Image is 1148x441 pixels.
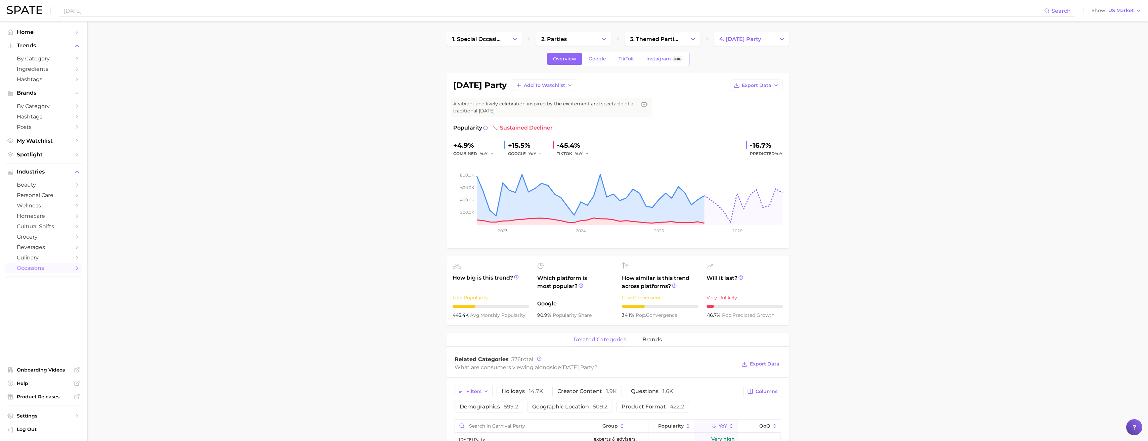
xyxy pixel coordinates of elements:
a: Log out. Currently logged in with e-mail julia.buonanno@dsm-firmenich.com. [5,424,82,436]
a: beauty [5,180,82,190]
span: convergence [636,312,677,318]
a: Help [5,378,82,388]
span: 4. [DATE] party [719,36,761,42]
button: Change Category [775,32,789,46]
span: Beta [674,56,681,62]
a: grocery [5,232,82,242]
img: SPATE [7,6,42,14]
span: by Category [17,55,71,62]
tspan: 2025 [654,228,664,233]
span: Search [1052,8,1071,14]
a: by Category [5,53,82,64]
span: geographic location [532,404,607,409]
a: wellness [5,200,82,211]
span: Onboarding Videos [17,367,71,373]
abbr: popularity index [636,312,646,318]
span: monthly popularity [470,312,525,318]
div: Low Popularity [453,294,529,302]
span: 2. parties [541,36,567,42]
tspan: 2026 [732,228,742,233]
abbr: popularity index [722,312,732,318]
span: 1.6k [663,388,673,394]
span: YoY [575,151,583,156]
div: 1 / 10 [707,305,783,308]
button: YoY [575,150,589,158]
span: 34.1% [622,312,636,318]
button: Export Data [740,359,781,369]
a: by Category [5,101,82,111]
span: questions [631,389,673,394]
button: Industries [5,167,82,177]
a: InstagramBeta [641,53,688,65]
span: culinary [17,254,71,261]
span: brands [642,337,662,343]
span: Hashtags [17,113,71,120]
span: 14.7k [529,388,543,394]
div: 3 / 10 [453,305,529,308]
button: ShowUS Market [1090,6,1143,15]
span: cultural shifts [17,223,71,230]
span: beverages [17,244,71,250]
span: How similar is this trend across platforms? [622,274,698,290]
span: 445.4k [453,312,470,318]
span: group [602,423,618,429]
span: demographics [460,404,518,409]
span: 1. special occasions [452,36,502,42]
span: -16.7% [707,312,722,318]
a: 1. special occasions [447,32,508,46]
span: Google [589,56,606,62]
span: Log Out [17,426,77,432]
span: YoY [719,423,727,429]
span: Ingredients [17,66,71,72]
button: Export Data [730,80,782,91]
a: Home [5,27,82,37]
span: Show [1092,9,1106,12]
span: Export Data [750,361,779,367]
button: Brands [5,88,82,98]
span: Will it last? [707,274,783,290]
a: homecare [5,211,82,221]
span: Industries [17,169,71,175]
a: personal care [5,190,82,200]
span: Add to Watchlist [524,83,565,88]
a: Settings [5,411,82,421]
a: Spotlight [5,149,82,160]
button: Change Category [508,32,522,46]
span: Spotlight [17,151,71,158]
span: YoY [480,151,487,156]
div: GOOGLE [508,150,547,158]
div: Very Unlikely [707,294,783,302]
button: YoY [694,420,737,433]
a: 4. [DATE] party [714,32,775,46]
span: beauty [17,182,71,188]
div: -45.4% [557,140,594,151]
a: 3. themed parties [625,32,686,46]
span: creator content [557,389,617,394]
span: Popularity [658,423,684,429]
button: Popularity [648,420,694,433]
span: 3. themed parties [630,36,680,42]
a: Product Releases [5,392,82,402]
a: Google [583,53,612,65]
input: Search here for a brand, industry, or ingredient [63,5,1044,16]
span: Google [537,300,614,308]
span: Brands [17,90,71,96]
button: Columns [743,386,781,397]
a: culinary [5,252,82,263]
button: Add to Watchlist [512,80,576,91]
a: Ingredients [5,64,82,74]
span: product format [622,404,684,409]
a: Hashtags [5,74,82,85]
tspan: 2024 [576,228,586,233]
div: +4.9% [453,140,499,151]
div: -16.7% [750,140,782,151]
span: Settings [17,413,71,419]
button: Change Category [597,32,611,46]
span: Help [17,380,71,386]
a: Onboarding Videos [5,365,82,375]
abbr: average [470,312,480,318]
a: TikTok [613,53,640,65]
button: YoY [528,150,543,158]
a: beverages [5,242,82,252]
button: Change Category [686,32,700,46]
